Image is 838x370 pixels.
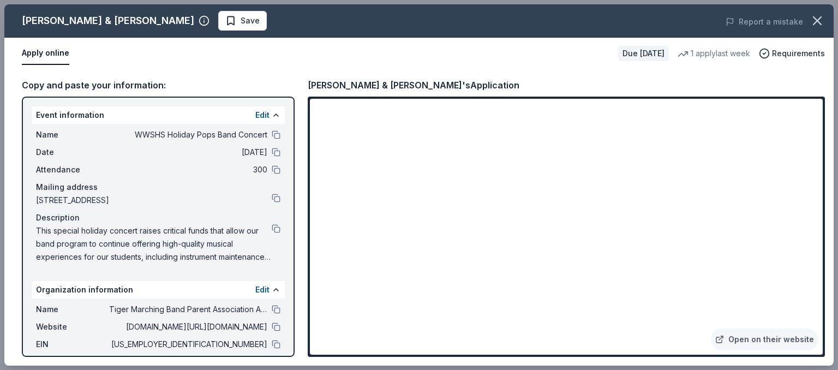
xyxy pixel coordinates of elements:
button: Report a mistake [726,15,803,28]
span: EIN [36,338,109,351]
div: Organization information [32,281,285,299]
div: Copy and paste your information: [22,78,295,92]
span: [US_EMPLOYER_IDENTIFICATION_NUMBER] [109,338,267,351]
span: WWSHS Holiday Pops Band Concert [109,128,267,141]
button: Edit [255,109,270,122]
div: [PERSON_NAME] & [PERSON_NAME] [22,12,194,29]
div: Description [36,211,280,224]
span: Website [36,320,109,333]
div: 1 apply last week [678,47,750,60]
span: Attendance [36,163,109,176]
span: [DATE] [109,146,267,159]
button: Save [218,11,267,31]
span: Name [36,128,109,141]
span: [DOMAIN_NAME][URL][DOMAIN_NAME] [109,320,267,333]
div: Event information [32,106,285,124]
button: Requirements [759,47,825,60]
span: Tiger Marching Band Parent Association A Not For Profit Corpo [109,303,267,316]
span: Save [241,14,260,27]
div: Mission statement [36,355,280,368]
span: Name [36,303,109,316]
span: This special holiday concert raises critical funds that allow our band program to continue offeri... [36,224,272,264]
button: Apply online [22,42,69,65]
a: Open on their website [711,329,818,350]
span: Date [36,146,109,159]
span: [STREET_ADDRESS] [36,194,272,207]
div: Due [DATE] [618,46,669,61]
button: Edit [255,283,270,296]
span: Requirements [772,47,825,60]
div: [PERSON_NAME] & [PERSON_NAME]'s Application [308,78,519,92]
span: 300 [109,163,267,176]
div: Mailing address [36,181,280,194]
